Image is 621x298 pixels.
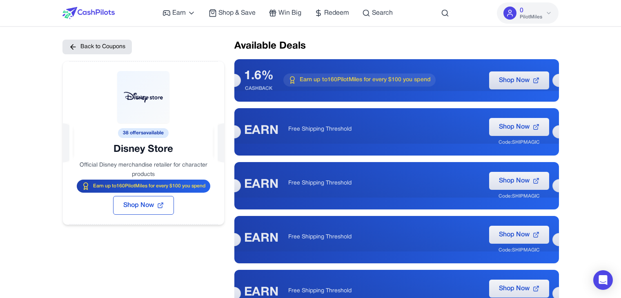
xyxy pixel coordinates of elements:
[244,124,278,138] div: EARN
[62,7,115,19] img: CashPilots Logo
[172,8,186,18] span: Earn
[499,122,530,132] span: Shop Now
[300,76,431,84] span: Earn up to 160 PilotMiles for every $100 you spend
[372,8,393,18] span: Search
[489,172,549,190] button: Shop Now
[489,118,549,136] button: Shop Now
[244,85,274,92] div: CASHBACK
[497,2,559,24] button: 0PilotMiles
[324,8,349,18] span: Redeem
[269,8,301,18] a: Win Big
[499,176,530,186] span: Shop Now
[362,8,393,18] a: Search
[278,8,301,18] span: Win Big
[234,40,559,53] h2: Available Deals
[489,280,549,298] button: Shop Now
[62,40,132,54] button: Back to Coupons
[288,125,479,133] p: Free Shipping Threshold
[499,139,540,146] div: Code: SHIPMAGIC
[314,8,349,18] a: Redeem
[218,8,256,18] span: Shop & Save
[209,8,256,18] a: Shop & Save
[244,231,278,246] div: EARN
[499,76,530,85] span: Shop Now
[288,179,479,187] p: Free Shipping Threshold
[520,6,523,16] span: 0
[489,71,549,89] button: Shop Now
[520,14,542,20] span: PilotMiles
[288,287,479,295] p: Free Shipping Threshold
[123,200,154,210] span: Shop Now
[593,270,613,290] div: Open Intercom Messenger
[244,69,274,84] div: 1.6%
[244,178,278,192] div: EARN
[499,230,530,240] span: Shop Now
[499,193,540,200] div: Code: SHIPMAGIC
[499,247,540,254] div: Code: SHIPMAGIC
[93,183,205,189] span: Earn up to 160 PilotMiles for every $100 you spend
[489,226,549,244] button: Shop Now
[113,196,174,215] button: Shop Now
[162,8,196,18] a: Earn
[288,233,479,241] p: Free Shipping Threshold
[499,284,530,294] span: Shop Now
